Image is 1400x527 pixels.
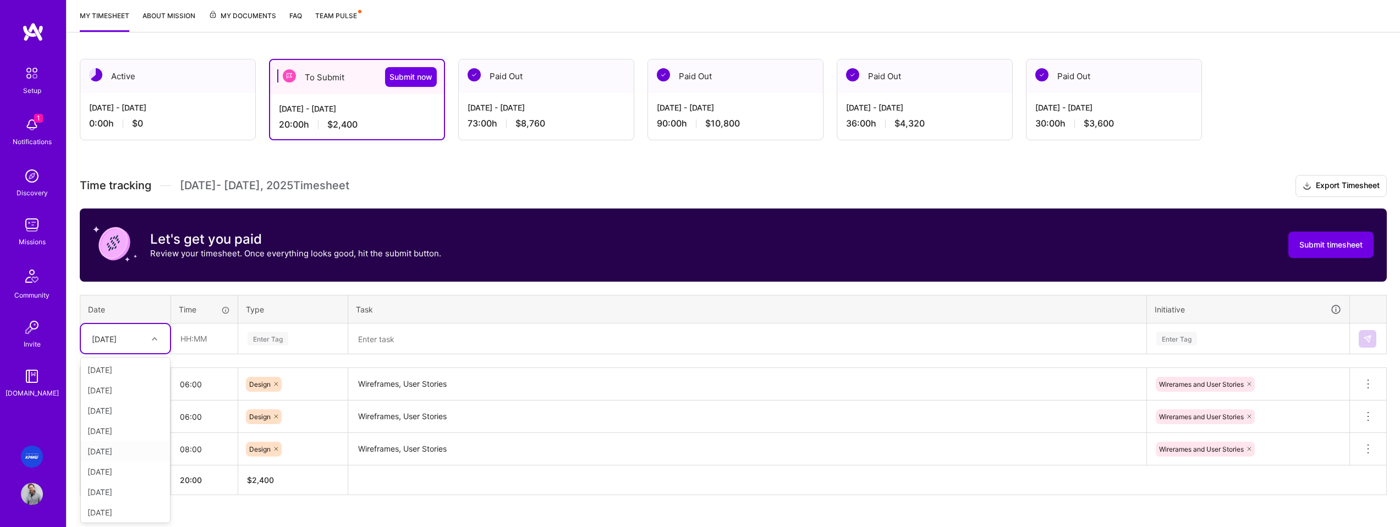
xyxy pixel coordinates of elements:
[19,236,46,248] div: Missions
[657,68,670,81] img: Paid Out
[1035,68,1048,81] img: Paid Out
[171,370,238,399] input: HH:MM
[1295,175,1387,197] button: Export Timesheet
[21,114,43,136] img: bell
[21,214,43,236] img: teamwork
[81,462,170,482] div: [DATE]
[247,475,274,485] span: $ 2,400
[150,231,441,248] h3: Let's get you paid
[6,387,59,399] div: [DOMAIN_NAME]
[21,483,43,505] img: User Avatar
[894,118,925,129] span: $4,320
[80,295,171,323] th: Date
[171,402,238,431] input: HH:MM
[348,295,1147,323] th: Task
[1159,413,1244,421] span: Wirerames and User Stories
[152,336,157,342] i: icon Chevron
[248,330,288,347] div: Enter Tag
[283,69,296,83] img: To Submit
[846,118,1003,129] div: 36:00 h
[20,62,43,85] img: setup
[289,10,302,32] a: FAQ
[93,222,137,266] img: coin
[13,136,52,147] div: Notifications
[81,482,170,502] div: [DATE]
[24,338,41,350] div: Invite
[1299,239,1363,250] span: Submit timesheet
[21,316,43,338] img: Invite
[1159,380,1244,388] span: Wirerames and User Stories
[80,59,255,93] div: Active
[89,102,246,113] div: [DATE] - [DATE]
[21,165,43,187] img: discovery
[279,119,435,130] div: 20:00 h
[81,380,170,400] div: [DATE]
[81,360,170,380] div: [DATE]
[80,465,171,495] th: Total
[172,324,237,353] input: HH:MM
[18,483,46,505] a: User Avatar
[1026,59,1201,93] div: Paid Out
[249,380,271,388] span: Design
[132,118,143,129] span: $0
[208,10,276,22] span: My Documents
[89,118,246,129] div: 0:00 h
[1035,102,1193,113] div: [DATE] - [DATE]
[270,60,444,94] div: To Submit
[1084,118,1114,129] span: $3,600
[1159,445,1244,453] span: Wirerames and User Stories
[279,103,435,114] div: [DATE] - [DATE]
[179,304,230,315] div: Time
[315,12,357,20] span: Team Pulse
[81,502,170,523] div: [DATE]
[349,434,1145,464] textarea: Wireframes, User Stories
[171,435,238,464] input: HH:MM
[238,295,348,323] th: Type
[846,68,859,81] img: Paid Out
[349,369,1145,399] textarea: Wireframes, User Stories
[1156,330,1197,347] div: Enter Tag
[389,72,432,83] span: Submit now
[21,365,43,387] img: guide book
[81,421,170,441] div: [DATE]
[705,118,740,129] span: $10,800
[180,179,349,193] span: [DATE] - [DATE] , 2025 Timesheet
[80,10,129,32] a: My timesheet
[846,102,1003,113] div: [DATE] - [DATE]
[150,248,441,259] p: Review your timesheet. Once everything looks good, hit the submit button.
[1035,118,1193,129] div: 30:00 h
[92,333,117,344] div: [DATE]
[80,179,151,193] span: Time tracking
[1155,303,1342,316] div: Initiative
[648,59,823,93] div: Paid Out
[468,118,625,129] div: 73:00 h
[327,119,358,130] span: $2,400
[81,400,170,421] div: [DATE]
[171,465,238,495] th: 20:00
[142,10,195,32] a: About Mission
[21,446,43,468] img: AI & Behavioral Science Platform
[81,441,170,462] div: [DATE]
[468,68,481,81] img: Paid Out
[14,289,50,301] div: Community
[657,118,814,129] div: 90:00 h
[1303,180,1311,192] i: icon Download
[459,59,634,93] div: Paid Out
[34,114,43,123] span: 1
[23,85,41,96] div: Setup
[1288,232,1374,258] button: Submit timesheet
[1363,334,1372,343] img: Submit
[18,446,46,468] a: AI & Behavioral Science Platform
[249,445,271,453] span: Design
[22,22,44,42] img: logo
[657,102,814,113] div: [DATE] - [DATE]
[515,118,545,129] span: $8,760
[89,68,102,81] img: Active
[208,10,276,32] a: My Documents
[19,263,45,289] img: Community
[837,59,1012,93] div: Paid Out
[249,413,271,421] span: Design
[17,187,48,199] div: Discovery
[315,10,360,32] a: Team Pulse
[385,67,437,87] button: Submit now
